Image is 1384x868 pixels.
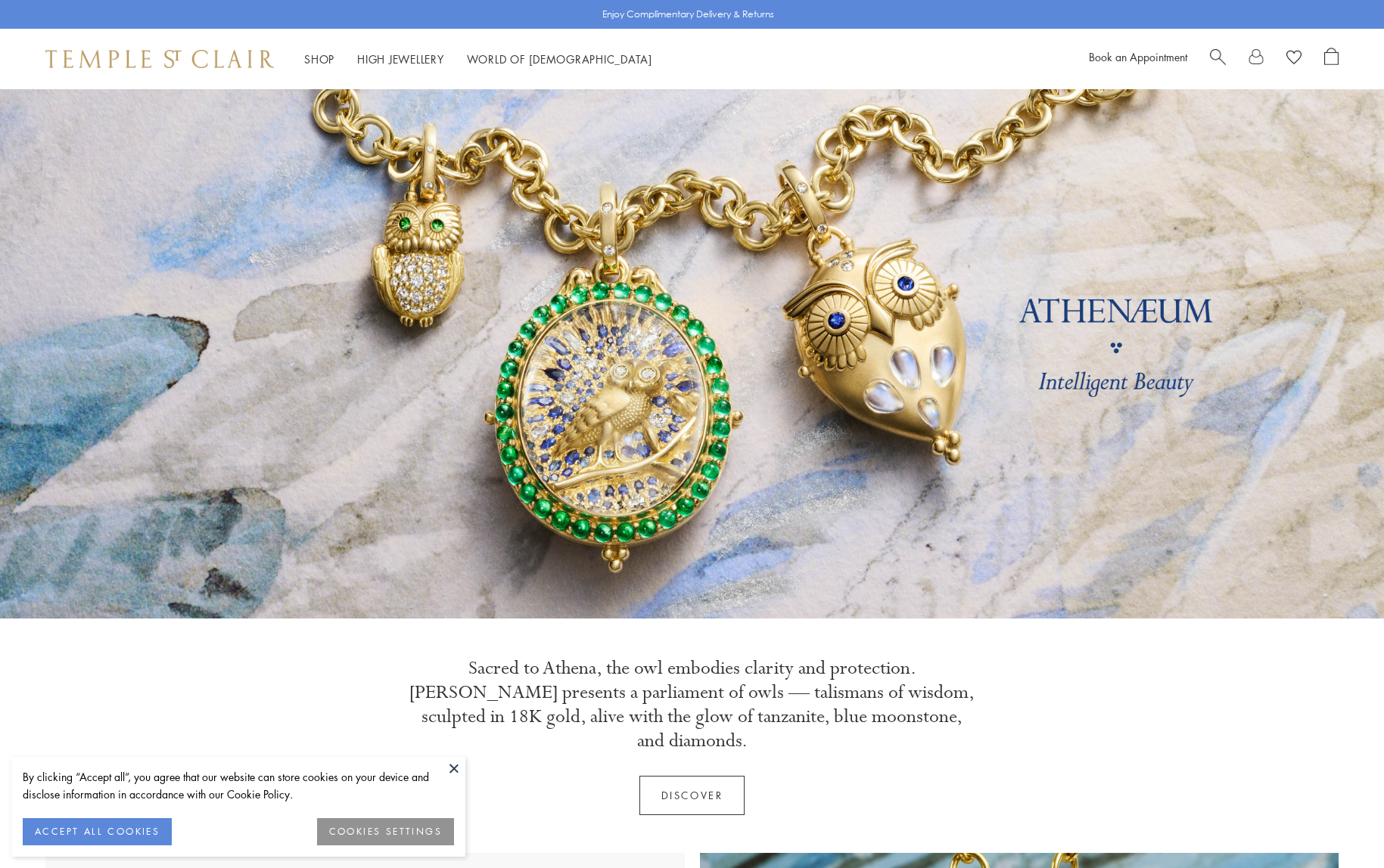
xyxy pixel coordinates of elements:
a: High JewelleryHigh Jewellery [357,51,444,67]
a: Discover [639,776,745,815]
nav: Main navigation [304,50,652,69]
a: World of [DEMOGRAPHIC_DATA]World of [DEMOGRAPHIC_DATA] [467,51,652,67]
button: COOKIES SETTINGS [317,818,454,845]
a: Search [1210,48,1226,70]
div: By clicking “Accept all”, you agree that our website can store cookies on your device and disclos... [23,768,454,803]
a: View Wishlist [1286,48,1302,70]
a: Book an Appointment [1089,49,1187,64]
a: ShopShop [304,51,334,67]
button: ACCEPT ALL COOKIES [23,818,172,845]
a: Open Shopping Bag [1324,48,1339,70]
p: Sacred to Athena, the owl embodies clarity and protection. [PERSON_NAME] presents a parliament of... [409,656,976,753]
img: Temple St. Clair [45,50,274,68]
iframe: Gorgias live chat messenger [1308,797,1369,853]
p: Enjoy Complimentary Delivery & Returns [602,7,774,22]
